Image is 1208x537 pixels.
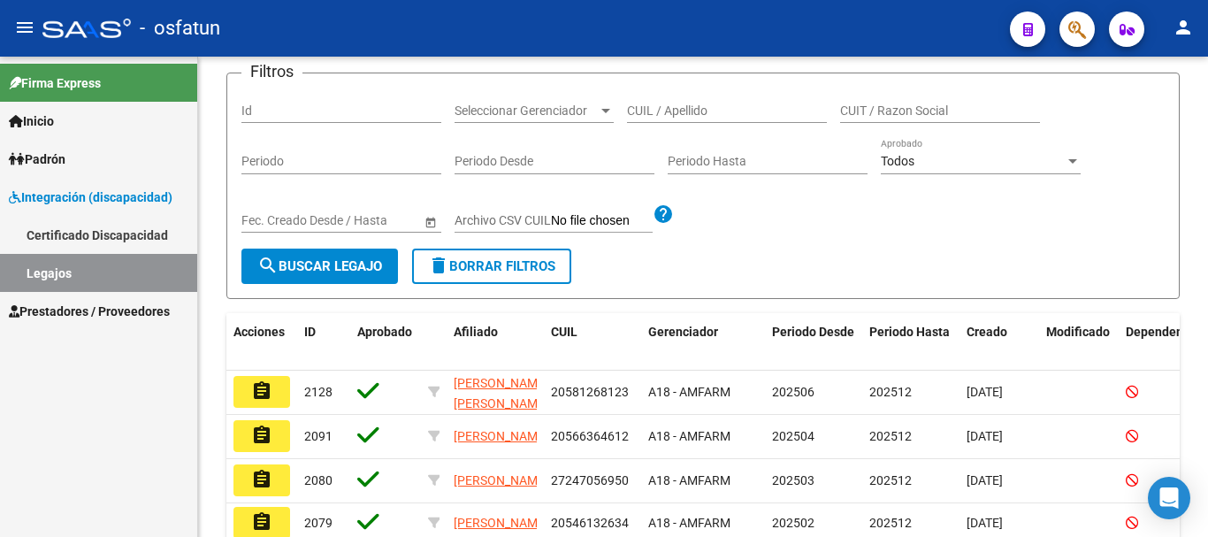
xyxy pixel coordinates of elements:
input: Fecha fin [321,213,408,228]
datatable-header-cell: Gerenciador [641,313,765,372]
span: Buscar Legajo [257,258,382,274]
span: 27247056950 [551,473,629,487]
span: 202512 [869,385,912,399]
mat-icon: help [653,203,674,225]
span: A18 - AMFARM [648,473,730,487]
span: 202504 [772,429,814,443]
button: Buscar Legajo [241,249,398,284]
span: Gerenciador [648,325,718,339]
h3: Filtros [241,59,302,84]
datatable-header-cell: Modificado [1039,313,1119,372]
span: Integración (discapacidad) [9,188,172,207]
span: Periodo Desde [772,325,854,339]
mat-icon: menu [14,17,35,38]
datatable-header-cell: Aprobado [350,313,421,372]
span: 202512 [869,516,912,530]
span: Padrón [9,150,65,169]
span: ID [304,325,316,339]
span: [DATE] [967,473,1003,487]
span: A18 - AMFARM [648,385,730,399]
button: Borrar Filtros [412,249,571,284]
mat-icon: assignment [251,511,272,533]
span: 2091 [304,429,333,443]
datatable-header-cell: CUIL [544,313,641,372]
span: Periodo Hasta [869,325,950,339]
span: A18 - AMFARM [648,429,730,443]
span: 202512 [869,429,912,443]
span: Aprobado [357,325,412,339]
span: 2080 [304,473,333,487]
span: Inicio [9,111,54,131]
span: Modificado [1046,325,1110,339]
span: 202506 [772,385,814,399]
datatable-header-cell: Acciones [226,313,297,372]
span: CUIL [551,325,577,339]
span: 20566364612 [551,429,629,443]
span: Todos [881,154,914,168]
span: Dependencia [1126,325,1200,339]
span: Afiliado [454,325,498,339]
span: Seleccionar Gerenciador [455,104,598,119]
mat-icon: search [257,255,279,276]
span: 20546132634 [551,516,629,530]
span: 2128 [304,385,333,399]
span: [DATE] [967,385,1003,399]
span: Acciones [233,325,285,339]
span: Prestadores / Proveedores [9,302,170,321]
span: 202503 [772,473,814,487]
mat-icon: person [1173,17,1194,38]
mat-icon: delete [428,255,449,276]
button: Open calendar [421,212,440,231]
span: [PERSON_NAME] [454,473,548,487]
datatable-header-cell: ID [297,313,350,372]
span: [PERSON_NAME] [454,429,548,443]
datatable-header-cell: Periodo Hasta [862,313,960,372]
datatable-header-cell: Afiliado [447,313,544,372]
span: 202502 [772,516,814,530]
span: 20581268123 [551,385,629,399]
span: [DATE] [967,516,1003,530]
span: 202512 [869,473,912,487]
span: [PERSON_NAME] [PERSON_NAME] [454,376,548,410]
div: Open Intercom Messenger [1148,477,1190,519]
span: - osfatun [140,9,220,48]
datatable-header-cell: Creado [960,313,1039,372]
span: A18 - AMFARM [648,516,730,530]
mat-icon: assignment [251,425,272,446]
span: Creado [967,325,1007,339]
input: Fecha inicio [241,213,306,228]
span: Archivo CSV CUIL [455,213,551,227]
span: Borrar Filtros [428,258,555,274]
input: Archivo CSV CUIL [551,213,653,229]
span: [DATE] [967,429,1003,443]
span: Firma Express [9,73,101,93]
span: [PERSON_NAME] [454,516,548,530]
mat-icon: assignment [251,380,272,402]
span: 2079 [304,516,333,530]
mat-icon: assignment [251,469,272,490]
datatable-header-cell: Periodo Desde [765,313,862,372]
